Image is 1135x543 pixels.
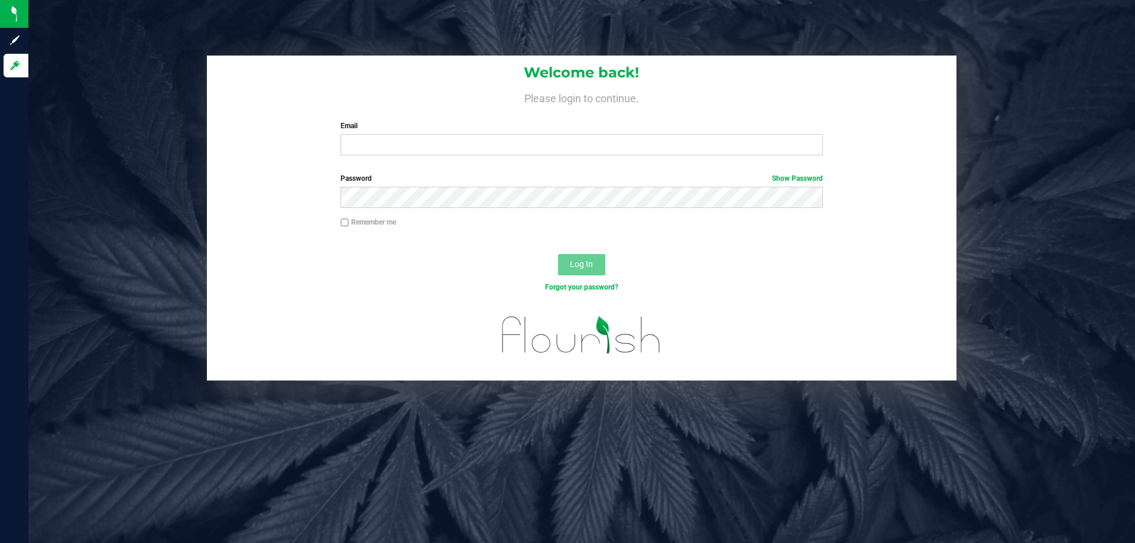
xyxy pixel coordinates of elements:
[558,254,605,275] button: Log In
[340,121,822,131] label: Email
[340,217,396,227] label: Remember me
[340,174,372,183] span: Password
[9,34,21,46] inline-svg: Sign up
[545,283,618,291] a: Forgot your password?
[772,174,823,183] a: Show Password
[340,219,349,227] input: Remember me
[207,90,956,104] h4: Please login to continue.
[570,259,593,269] span: Log In
[9,60,21,71] inline-svg: Log in
[207,65,956,80] h1: Welcome back!
[488,305,675,365] img: flourish_logo.svg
